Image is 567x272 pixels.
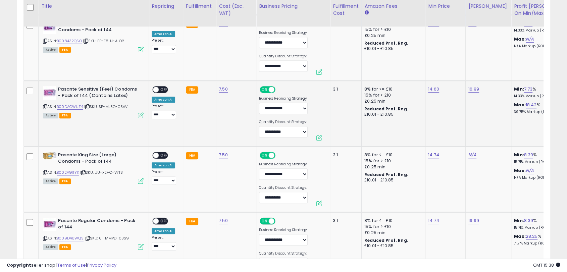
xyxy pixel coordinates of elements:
[364,224,420,230] div: 15% for > £10
[364,3,422,10] div: Amazon Fees
[259,120,308,124] label: Quantity Discount Strategy:
[152,3,180,10] div: Repricing
[43,178,58,184] span: All listings currently available for purchase on Amazon
[274,153,285,158] span: OFF
[58,20,140,35] b: Pasante Ribs & Dots (Intensity) Condoms - Pack of 144
[58,218,140,232] b: Pasante Regular Condoms - Pack of 144
[83,38,124,44] span: | SKU: PF-F8UJ-ALO2
[333,218,356,224] div: 3.1
[364,243,420,249] div: £10.01 - £10.85
[526,233,538,240] a: 28.25
[57,104,83,110] a: B00DAGWUZ4
[59,113,71,118] span: FBA
[364,112,420,117] div: £10.01 - £10.85
[428,3,463,10] div: Min Price
[58,152,140,166] b: Pasante King Size (Large) Condoms - Pack of 144
[186,218,198,225] small: FBA
[259,54,308,59] label: Quantity Discount Strategy:
[87,262,116,268] a: Privacy Policy
[274,87,285,93] span: OFF
[186,86,198,94] small: FBA
[260,218,269,224] span: ON
[43,218,56,231] img: 41bMkIvsxcL._SL40_.jpg
[43,113,58,118] span: All listings currently available for purchase on Amazon
[259,185,308,190] label: Quantity Discount Strategy:
[41,3,146,10] div: Title
[259,251,308,256] label: Quantity Discount Strategy:
[43,152,56,159] img: 418sJBKNNvL._SL40_.jpg
[533,262,560,268] span: 2025-10-6 15:38 GMT
[57,235,84,241] a: B009D48WQS
[333,152,356,158] div: 3.1
[514,86,524,92] b: Min:
[364,98,420,104] div: £0.25 min
[364,33,420,39] div: £0.25 min
[84,104,127,109] span: | SKU: SP-MJ3G-C3AV
[260,87,269,93] span: ON
[152,38,178,53] div: Preset:
[159,153,169,158] span: OFF
[43,244,58,250] span: All listings currently available for purchase on Amazon
[364,40,408,46] b: Reduced Prof. Rng.
[219,3,253,17] div: Cost (Exc. VAT)
[364,230,420,236] div: £0.25 min
[259,3,327,10] div: Business Pricing
[186,152,198,159] small: FBA
[159,87,169,93] span: OFF
[259,31,308,35] label: Business Repricing Strategy:
[274,218,285,224] span: OFF
[428,217,439,224] a: 14.74
[219,217,228,224] a: 7.50
[364,10,368,16] small: Amazon Fees.
[219,152,228,158] a: 7.50
[260,153,269,158] span: ON
[333,3,359,17] div: Fulfillment Cost
[259,96,308,101] label: Business Repricing Strategy:
[514,152,524,158] b: Min:
[43,218,144,249] div: ASIN:
[364,46,420,52] div: £10.01 - £10.85
[524,86,533,93] a: 7.73
[59,244,71,250] span: FBA
[80,170,123,175] span: | SKU: UU-X2HC-V7T3
[43,47,58,53] span: All listings currently available for purchase on Amazon
[7,262,116,269] div: seller snap | |
[152,31,175,37] div: Amazon AI
[468,86,479,93] a: 16.99
[7,262,31,268] strong: Copyright
[468,152,476,158] a: N/A
[152,97,175,103] div: Amazon AI
[514,167,526,174] b: Max:
[219,86,228,93] a: 7.50
[57,262,86,268] a: Terms of Use
[514,217,524,224] b: Min:
[364,164,420,170] div: £0.25 min
[43,152,144,183] div: ASIN:
[514,36,526,42] b: Max:
[364,26,420,33] div: 15% for > £10
[186,3,213,10] div: Fulfillment
[85,235,129,241] span: | SKU: 61-MMPD-03S9
[58,86,140,100] b: Pasante Sensitive (Feel) Condoms - Pack of 144 (Contains Latex)
[364,158,420,164] div: 15% for > £10
[428,86,439,93] a: 14.60
[364,237,408,243] b: Reduced Prof. Rng.
[43,20,56,34] img: 41d6JBG9qSL._SL40_.jpg
[468,3,508,10] div: [PERSON_NAME]
[364,177,420,183] div: £10.01 - £10.85
[152,235,178,251] div: Preset:
[159,218,169,224] span: OFF
[259,228,308,232] label: Business Repricing Strategy:
[364,172,408,177] b: Reduced Prof. Rng.
[524,152,533,158] a: 8.39
[59,47,71,53] span: FBA
[57,170,79,175] a: B002VGITYK
[526,102,537,108] a: 18.42
[152,170,178,185] div: Preset:
[333,86,356,92] div: 3.1
[152,162,175,168] div: Amazon AI
[514,233,526,239] b: Max:
[43,86,144,117] div: ASIN:
[526,167,534,174] a: N/A
[152,228,175,234] div: Amazon AI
